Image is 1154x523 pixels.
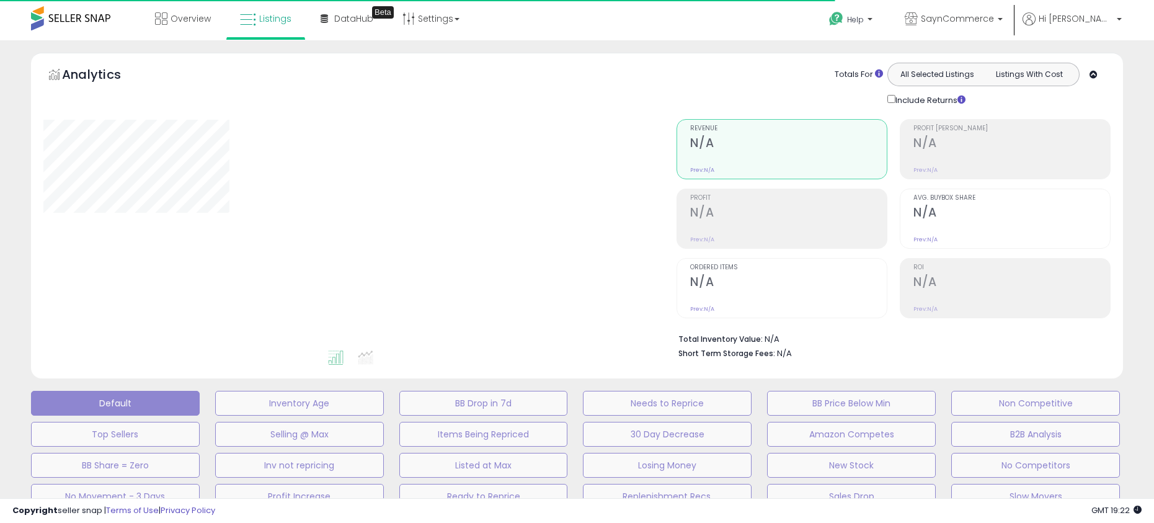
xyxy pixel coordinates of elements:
span: Revenue [690,125,887,132]
div: seller snap | | [12,505,215,517]
span: DataHub [334,12,373,25]
button: No Movement - 3 Days [31,484,200,509]
span: 2025-09-16 19:22 GMT [1091,504,1142,516]
h2: N/A [690,275,887,292]
span: Ordered Items [690,264,887,271]
button: Inventory Age [215,391,384,416]
span: SaynCommerce [921,12,994,25]
span: Profit [690,195,887,202]
h2: N/A [913,136,1110,153]
button: Inv not repricing [215,453,384,478]
span: N/A [777,347,792,359]
button: All Selected Listings [891,66,983,83]
strong: Copyright [12,504,58,516]
small: Prev: N/A [690,166,714,174]
i: Get Help [828,11,844,27]
button: Selling @ Max [215,422,384,447]
button: Amazon Competes [767,422,936,447]
div: Tooltip anchor [372,6,394,19]
span: Listings [259,12,291,25]
span: Overview [171,12,211,25]
button: BB Share = Zero [31,453,200,478]
button: Default [31,391,200,416]
h5: Analytics [62,66,145,86]
button: Slow Movers [951,484,1120,509]
button: Losing Money [583,453,752,478]
button: Sales Drop [767,484,936,509]
a: Privacy Policy [161,504,215,516]
li: N/A [678,331,1101,346]
b: Total Inventory Value: [678,334,763,344]
button: Ready to Reprice [399,484,568,509]
h2: N/A [690,136,887,153]
button: Needs to Reprice [583,391,752,416]
small: Prev: N/A [690,236,714,243]
span: Help [847,14,864,25]
small: Prev: N/A [913,166,938,174]
small: Prev: N/A [913,305,938,313]
a: Help [819,2,885,40]
div: Totals For [835,69,883,81]
b: Short Term Storage Fees: [678,348,775,359]
span: Hi [PERSON_NAME] [1039,12,1113,25]
button: Listed at Max [399,453,568,478]
button: 30 Day Decrease [583,422,752,447]
a: Hi [PERSON_NAME] [1023,12,1122,40]
button: B2B Analysis [951,422,1120,447]
h2: N/A [913,275,1110,292]
span: ROI [913,264,1110,271]
button: Top Sellers [31,422,200,447]
button: Replenishment Recs. [583,484,752,509]
button: Items Being Repriced [399,422,568,447]
button: BB Price Below Min [767,391,936,416]
div: Include Returns [878,92,980,107]
span: Profit [PERSON_NAME] [913,125,1110,132]
button: Profit Increase [215,484,384,509]
button: BB Drop in 7d [399,391,568,416]
button: Non Competitive [951,391,1120,416]
button: New Stock [767,453,936,478]
a: Terms of Use [106,504,159,516]
button: Listings With Cost [983,66,1075,83]
h2: N/A [690,205,887,222]
h2: N/A [913,205,1110,222]
small: Prev: N/A [690,305,714,313]
small: Prev: N/A [913,236,938,243]
button: No Competitors [951,453,1120,478]
span: Avg. Buybox Share [913,195,1110,202]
